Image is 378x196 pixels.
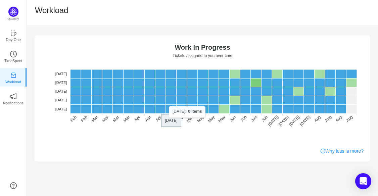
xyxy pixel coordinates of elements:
[250,115,258,123] tspan: Jun
[91,115,99,123] tspan: Mar
[186,114,194,123] tspan: May
[324,114,332,123] tspan: Aug
[299,115,311,127] tspan: [DATE]
[196,114,205,123] tspan: May
[112,115,120,123] tspan: Mar
[218,114,226,123] tspan: May
[101,115,110,123] tspan: Mar
[6,37,20,43] p: Day One
[55,72,67,76] tspan: [DATE]
[10,182,17,189] a: icon: question-circle
[267,115,279,127] tspan: [DATE]
[334,114,343,123] tspan: Aug
[55,81,67,85] tspan: [DATE]
[55,107,67,111] tspan: [DATE]
[175,114,184,123] tspan: May
[10,51,17,57] i: icon: clock-circle
[8,7,18,17] img: Quantify
[134,114,141,122] tspan: Apr
[123,115,131,123] tspan: Mar
[207,114,216,123] tspan: May
[345,114,353,123] tspan: Aug
[355,173,371,189] div: Open Intercom Messenger
[321,148,364,155] a: Why less is more?
[261,115,269,123] tspan: Jun
[229,115,237,123] tspan: Jun
[4,58,22,64] p: TimeSpent
[173,53,232,58] text: Tickets assigned to you over time
[5,79,21,85] p: Workload
[288,115,300,127] tspan: [DATE]
[313,114,322,123] tspan: Aug
[10,72,17,79] i: icon: inbox
[239,115,247,123] tspan: Jun
[166,114,173,122] tspan: Apr
[55,89,67,93] tspan: [DATE]
[10,53,17,59] a: icon: clock-circleTimeSpent
[8,17,19,21] p: Quantify
[80,114,88,123] tspan: Feb
[69,114,78,123] tspan: Feb
[10,30,17,36] i: icon: coffee
[175,44,230,51] text: Work In Progress
[10,74,17,81] a: icon: inboxWorkload
[10,93,17,100] i: icon: notification
[35,5,68,15] h1: Workload
[321,149,325,153] i: icon: info-circle
[10,95,17,102] a: icon: notificationNotifications
[155,114,162,122] tspan: Apr
[3,100,23,106] p: Notifications
[55,98,67,102] tspan: [DATE]
[10,32,17,38] a: icon: coffeeDay One
[278,115,290,127] tspan: [DATE]
[144,114,152,122] tspan: Apr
